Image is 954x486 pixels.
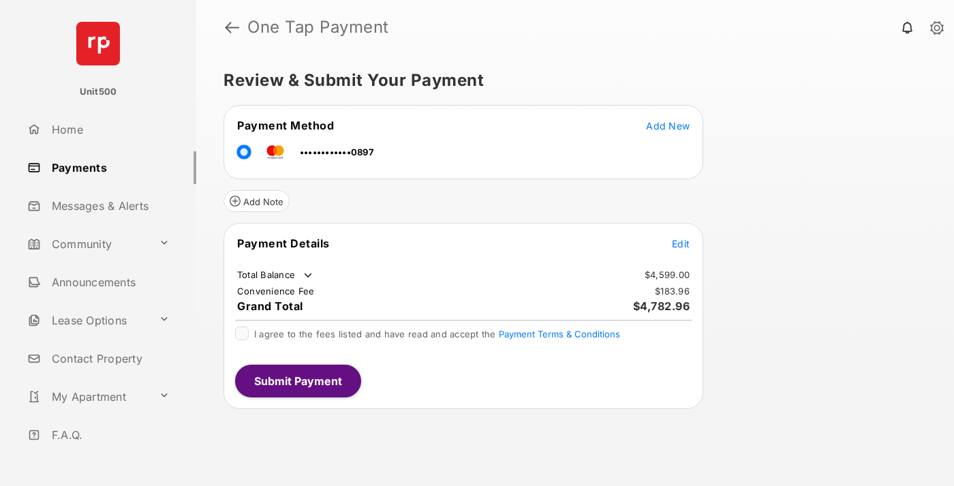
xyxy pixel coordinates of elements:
[235,365,361,397] button: Submit Payment
[237,237,330,250] span: Payment Details
[22,342,196,375] a: Contact Property
[646,119,690,132] button: Add New
[633,299,690,313] span: $4,782.96
[646,120,690,132] span: Add New
[22,228,153,260] a: Community
[22,113,196,146] a: Home
[76,22,120,65] img: svg+xml;base64,PHN2ZyB4bWxucz0iaHR0cDovL3d3dy53My5vcmcvMjAwMC9zdmciIHdpZHRoPSI2NCIgaGVpZ2h0PSI2NC...
[80,85,117,99] p: Unit500
[22,189,196,222] a: Messages & Alerts
[237,119,334,132] span: Payment Method
[499,329,620,339] button: I agree to the fees listed and have read and accept the
[247,19,389,35] strong: One Tap Payment
[654,285,690,297] td: $183.96
[22,304,153,337] a: Lease Options
[224,190,290,212] button: Add Note
[236,269,315,282] td: Total Balance
[236,285,316,297] td: Convenience Fee
[300,147,374,157] span: ••••••••••••0897
[22,380,153,413] a: My Apartment
[22,266,196,299] a: Announcements
[237,299,303,313] span: Grand Total
[22,151,196,184] a: Payments
[22,419,196,451] a: F.A.Q.
[254,329,620,339] span: I agree to the fees listed and have read and accept the
[224,72,916,89] h5: Review & Submit Your Payment
[672,237,690,250] button: Edit
[672,238,690,249] span: Edit
[644,269,690,281] td: $4,599.00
